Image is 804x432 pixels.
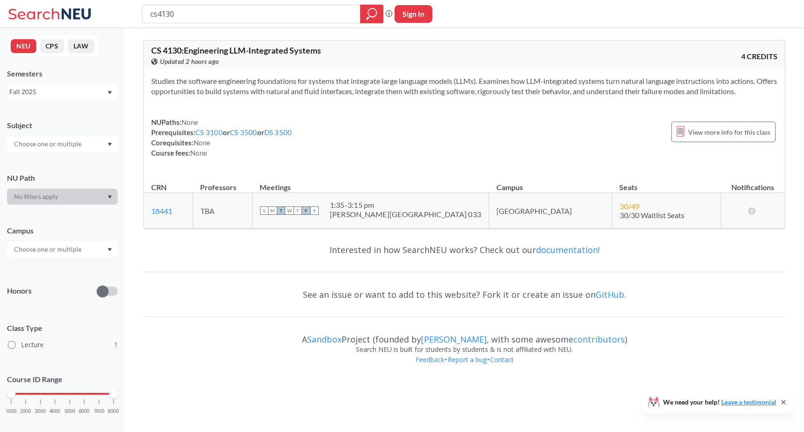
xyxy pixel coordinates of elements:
div: 1:35 - 3:15 pm [330,200,482,210]
div: Dropdown arrow [7,189,118,205]
a: Feedback [415,355,445,364]
span: 7000 [94,409,105,414]
div: Fall 2025Dropdown arrow [7,84,118,99]
span: F [302,206,310,215]
td: [GEOGRAPHIC_DATA] [489,193,612,229]
span: 1000 [6,409,17,414]
a: DS 3500 [264,128,292,137]
input: Class, professor, course number, "phrase" [149,6,354,22]
th: Notifications [721,173,785,193]
span: None [190,149,207,157]
span: 8000 [108,409,119,414]
th: Seats [612,173,721,193]
span: CS 4130 : Engineering LLM-Integrated Systems [151,45,321,55]
button: CPS [40,39,64,53]
a: documentation! [536,244,600,255]
span: None [194,138,210,147]
a: Report a bug [447,355,487,364]
div: See an issue or want to add to this website? Fork it or create an issue on . [143,281,785,308]
a: [PERSON_NAME] [421,334,487,345]
button: NEU [11,39,36,53]
span: S [260,206,268,215]
span: None [181,118,198,126]
div: Dropdown arrow [7,241,118,257]
span: M [268,206,277,215]
a: Sandbox [307,334,342,345]
svg: magnifying glass [366,7,377,21]
span: 4 CREDITS [741,51,777,62]
th: Meetings [252,173,489,193]
div: Campus [7,226,118,236]
div: A Project (founded by , with some awesome ) [143,326,785,344]
div: Dropdown arrow [7,136,118,152]
div: Subject [7,120,118,130]
th: Campus [489,173,612,193]
p: Honors [7,286,32,296]
button: Sign In [395,5,432,23]
td: TBA [193,193,252,229]
div: CRN [151,182,167,192]
span: T [277,206,285,215]
span: 6000 [79,409,90,414]
div: NUPaths: Prerequisites: or or Corequisites: Course fees: [151,117,292,158]
span: We need your help! [663,399,776,405]
span: 4000 [49,409,60,414]
svg: Dropdown arrow [107,195,112,199]
span: W [285,206,294,215]
span: 1 [114,340,118,350]
button: LAW [68,39,94,53]
span: T [294,206,302,215]
section: Studies the software engineering foundations for systems that integrate large language models (LL... [151,76,777,96]
div: NU Path [7,173,118,183]
div: Search NEU is built for students by students & is not affiliated with NEU. [143,344,785,355]
span: 2000 [20,409,31,414]
a: Leave a testimonial [721,398,776,406]
a: 18441 [151,206,172,215]
span: 30/30 Waitlist Seats [620,211,684,219]
a: CS 3500 [230,128,257,137]
p: Course ID Range [7,374,118,385]
div: Fall 2025 [9,87,107,97]
div: Semesters [7,69,118,79]
svg: Dropdown arrow [107,248,112,252]
span: S [310,206,319,215]
span: 3000 [35,409,46,414]
span: Class Type [7,323,118,333]
a: contributors [573,334,625,345]
th: Professors [193,173,252,193]
div: [PERSON_NAME][GEOGRAPHIC_DATA] 033 [330,210,482,219]
span: View more info for this class [688,126,770,138]
a: GitHub [596,289,624,300]
div: Interested in how SearchNEU works? Check out our [143,236,785,263]
input: Choose one or multiple [9,244,87,255]
span: 5000 [64,409,75,414]
div: magnifying glass [360,5,383,23]
svg: Dropdown arrow [107,91,112,95]
span: Updated 2 hours ago [160,56,219,67]
a: Contact [489,355,514,364]
div: • • [143,355,785,379]
svg: Dropdown arrow [107,143,112,146]
label: Lecture [8,339,118,351]
span: 30 / 49 [620,202,639,211]
input: Choose one or multiple [9,138,87,150]
a: CS 3100 [195,128,223,137]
